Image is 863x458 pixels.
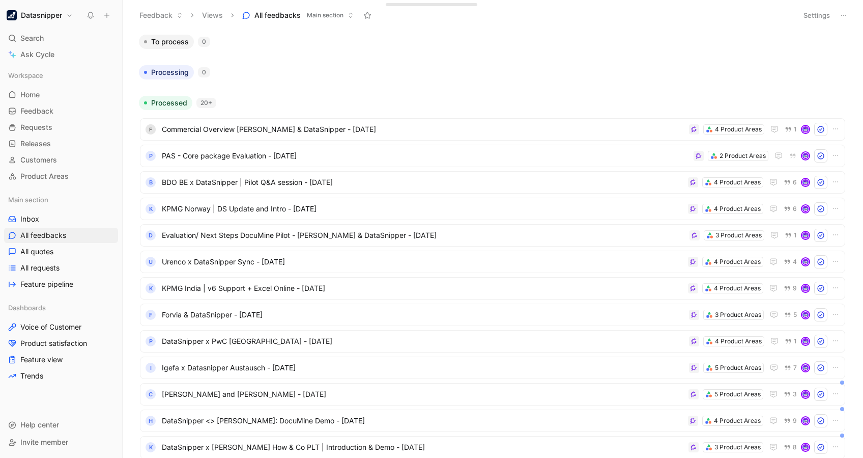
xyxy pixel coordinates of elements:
[140,224,845,247] a: DEvaluation/ Next Steps DocuMine Pilot - [PERSON_NAME] & DataSnipper - [DATE]3 Product Areas1avatar
[146,336,156,346] div: P
[802,179,809,186] img: avatar
[4,244,118,259] a: All quotes
[151,98,187,108] span: Processed
[4,435,118,450] div: Invite member
[139,35,194,49] button: To process
[162,176,684,188] span: BDO BE x DataSnipper | Pilot Q&A session - [DATE]
[254,10,301,20] span: All feedbacks
[802,258,809,265] img: avatar
[20,106,53,116] span: Feedback
[715,310,761,320] div: 3 Product Areas
[793,365,797,371] span: 7
[4,368,118,384] a: Trends
[20,171,69,181] span: Product Areas
[4,260,118,276] a: All requests
[782,309,799,320] button: 5
[162,388,684,400] span: [PERSON_NAME] and [PERSON_NAME] - [DATE]
[715,124,762,134] div: 4 Product Areas
[162,415,684,427] span: DataSnipper <> [PERSON_NAME]: DocuMine Demo - [DATE]
[20,371,43,381] span: Trends
[238,8,358,23] button: All feedbacksMain section
[20,214,39,224] span: Inbox
[162,123,685,136] span: Commercial Overview [PERSON_NAME] & DataSnipper - [DATE]
[140,198,845,220] a: KKPMG Norway | DS Update and Intro - [DATE]4 Product Areas6avatar
[140,171,845,194] a: BBDO BE x DataSnipper | Pilot Q&A session - [DATE]4 Product Areas6avatar
[783,336,799,347] button: 1
[140,277,845,300] a: KKPMG India | v6 Support + Excel Online - [DATE]4 Product Areas9avatar
[146,230,156,240] div: D
[4,8,75,22] button: DatasnipperDatasnipper
[162,362,685,374] span: Igefa x Datasnipper Austausch - [DATE]
[146,389,156,399] div: C
[720,151,766,161] div: 2 Product Areas
[4,192,118,207] div: Main section
[151,37,189,47] span: To process
[146,416,156,426] div: H
[4,68,118,83] div: Workspace
[162,282,684,294] span: KPMG India | v6 Support + Excel Online - [DATE]
[802,417,809,424] img: avatar
[793,444,797,450] span: 8
[802,338,809,345] img: avatar
[20,322,81,332] span: Voice of Customer
[4,300,118,384] div: DashboardsVoice of CustomerProduct satisfactionFeature viewTrends
[21,11,62,20] h1: Datasnipper
[4,417,118,433] div: Help center
[162,150,689,162] span: PAS - Core package Evaluation - [DATE]
[802,232,809,239] img: avatar
[802,126,809,133] img: avatar
[782,256,799,267] button: 4
[20,338,87,348] span: Product satisfaction
[4,87,118,102] a: Home
[794,232,797,238] span: 1
[162,229,685,241] span: Evaluation/ Next Steps DocuMine Pilot - [PERSON_NAME] & DataSnipper - [DATE]
[783,124,799,135] button: 1
[162,335,685,347] span: DataSnipper x PwC [GEOGRAPHIC_DATA] - [DATE]
[140,304,845,326] a: FForvia & DataSnipper - [DATE]3 Product Areas5avatar
[715,363,761,373] div: 5 Product Areas
[20,155,57,165] span: Customers
[714,416,761,426] div: 4 Product Areas
[714,283,761,293] div: 4 Product Areas
[162,256,684,268] span: Urenco x DataSnipper Sync - [DATE]
[793,179,797,185] span: 6
[802,205,809,212] img: avatar
[4,169,118,184] a: Product Areas
[793,285,797,291] span: 9
[20,438,68,446] span: Invite member
[793,259,797,265] span: 4
[140,251,845,273] a: UUrenco x DataSnipper Sync - [DATE]4 Product Areas4avatar
[162,203,684,215] span: KPMG Norway | DS Update and Intro - [DATE]
[714,257,761,267] div: 4 Product Areas
[802,364,809,371] img: avatar
[146,124,156,134] div: F
[4,277,118,292] a: Feature pipeline
[714,177,761,187] div: 4 Product Areas
[802,444,809,451] img: avatar
[140,118,845,141] a: FCommercial Overview [PERSON_NAME] & DataSnipper - [DATE]4 Product Areas1avatar
[4,136,118,151] a: Releases
[802,391,809,398] img: avatar
[794,126,797,132] span: 1
[140,410,845,432] a: HDataSnipper <> [PERSON_NAME]: DocuMine Demo - [DATE]4 Product Areas9avatar
[20,263,60,273] span: All requests
[4,152,118,168] a: Customers
[802,285,809,292] img: avatar
[4,300,118,315] div: Dashboards
[4,352,118,367] a: Feature view
[146,283,156,293] div: K
[802,311,809,318] img: avatar
[4,228,118,243] a: All feedbacks
[793,391,797,397] span: 3
[197,8,227,23] button: Views
[4,120,118,135] a: Requests
[20,139,51,149] span: Releases
[307,10,343,20] span: Main section
[714,204,761,214] div: 4 Product Areas
[151,67,189,77] span: Processing
[793,418,797,424] span: 9
[146,151,156,161] div: P
[782,362,799,373] button: 7
[198,67,210,77] div: 0
[139,96,192,110] button: Processed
